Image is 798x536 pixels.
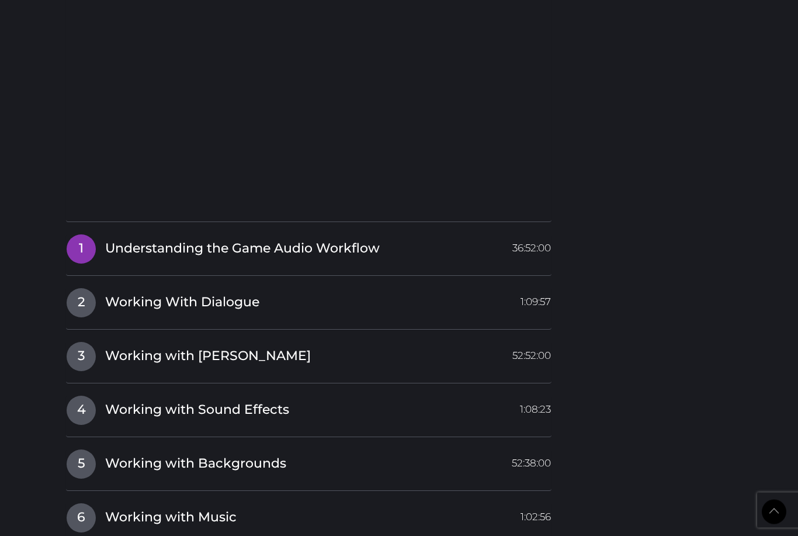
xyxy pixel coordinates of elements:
span: Working with Sound Effects [105,402,289,420]
a: 5Working with Backgrounds52:38:00 [66,449,551,474]
span: 1 [67,235,96,264]
span: 1:08:23 [520,396,551,417]
a: Back to Top [762,500,786,524]
span: Working with Backgrounds [105,455,286,473]
span: 6 [67,504,96,533]
span: 36:52:00 [512,235,551,256]
span: 52:38:00 [512,450,551,471]
a: 1Understanding the Game Audio Workflow36:52:00 [66,234,551,259]
span: 1:09:57 [521,289,551,310]
span: Working with Music [105,509,237,527]
a: 3Working with [PERSON_NAME]52:52:00 [66,342,551,366]
a: 4Working with Sound Effects1:08:23 [66,396,551,420]
span: 1:02:56 [521,504,551,525]
span: 5 [67,450,96,479]
span: Working with [PERSON_NAME] [105,348,311,366]
span: Understanding the Game Audio Workflow [105,240,380,258]
span: 2 [67,289,96,318]
span: 4 [67,396,96,426]
a: 6Working with Music1:02:56 [66,503,551,528]
a: 2Working With Dialogue1:09:57 [66,288,551,313]
span: 3 [67,343,96,372]
span: Working With Dialogue [105,294,259,312]
span: 52:52:00 [512,343,551,364]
